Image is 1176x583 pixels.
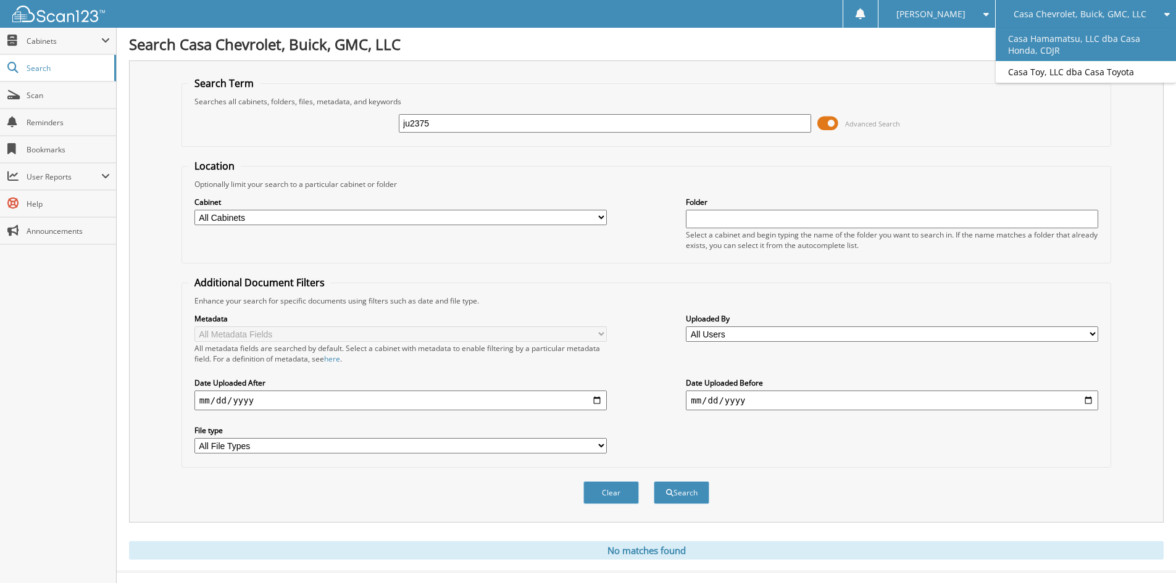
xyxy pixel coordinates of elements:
img: scan123-logo-white.svg [12,6,105,22]
span: User Reports [27,172,101,182]
div: Searches all cabinets, folders, files, metadata, and keywords [188,96,1104,107]
span: [PERSON_NAME] [896,10,965,18]
div: Select a cabinet and begin typing the name of the folder you want to search in. If the name match... [686,229,1098,250]
span: Scan [27,90,110,101]
div: All metadata fields are searched by default. Select a cabinet with metadata to enable filtering b... [194,343,607,364]
a: Casa Toy, LLC dba Casa Toyota [996,61,1176,83]
div: Enhance your search for specific documents using filters such as date and file type. [188,296,1104,306]
label: Uploaded By [686,313,1098,324]
span: Search [27,63,108,73]
span: Advanced Search [845,119,900,128]
a: Casa Hamamatsu, LLC dba Casa Honda, CDJR [996,28,1176,61]
input: end [686,391,1098,410]
span: Reminders [27,117,110,128]
button: Search [654,481,709,504]
h1: Search Casa Chevrolet, Buick, GMC, LLC [129,34,1164,54]
span: Cabinets [27,36,101,46]
div: Optionally limit your search to a particular cabinet or folder [188,179,1104,189]
label: Folder [686,197,1098,207]
a: here [324,354,340,364]
button: Clear [583,481,639,504]
label: Cabinet [194,197,607,207]
input: start [194,391,607,410]
span: Casa Chevrolet, Buick, GMC, LLC [1014,10,1146,18]
label: Date Uploaded Before [686,378,1098,388]
span: Bookmarks [27,144,110,155]
label: File type [194,425,607,436]
iframe: Chat Widget [1114,524,1176,583]
div: No matches found [129,541,1164,560]
label: Date Uploaded After [194,378,607,388]
legend: Additional Document Filters [188,276,331,289]
span: Help [27,199,110,209]
label: Metadata [194,313,607,324]
legend: Search Term [188,76,260,90]
legend: Location [188,159,241,173]
span: Announcements [27,226,110,236]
